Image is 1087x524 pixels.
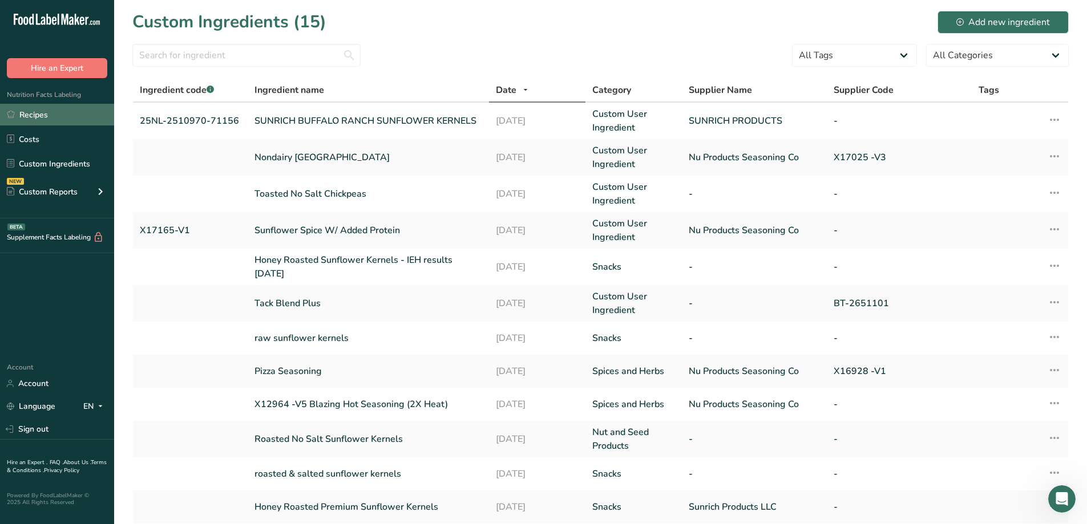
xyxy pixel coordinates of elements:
a: - [834,187,965,201]
a: SUNRICH BUFFALO RANCH SUNFLOWER KERNELS [254,114,482,128]
a: [DATE] [496,114,579,128]
a: Snacks [592,260,675,274]
a: Custom User Ingredient [592,107,675,135]
a: - [689,187,820,201]
a: Nut and Seed Products [592,425,675,453]
span: Supplier Code [834,83,894,97]
a: Spices and Herbs [592,397,675,411]
a: [DATE] [496,331,579,345]
a: - [834,331,965,345]
a: [DATE] [496,500,579,514]
h1: Custom Ingredients (15) [132,9,326,35]
a: X17025 -V3 [834,151,965,164]
a: SUNRICH PRODUCTS [689,114,820,128]
a: - [689,432,820,446]
a: Custom User Ingredient [592,290,675,317]
a: Custom User Ingredient [592,217,675,244]
a: - [834,397,965,411]
div: Custom Reports [7,186,78,198]
a: X17165-V1 [140,224,241,237]
a: - [834,500,965,514]
a: BT-2651101 [834,296,965,310]
span: Category [592,83,631,97]
a: Language [7,396,55,416]
div: NEW [7,178,24,185]
a: FAQ . [50,458,63,466]
a: roasted & salted sunflower kernels [254,467,482,481]
a: Sunrich Products LLC [689,500,820,514]
a: [DATE] [496,151,579,164]
a: About Us . [63,458,91,466]
span: Supplier Name [689,83,752,97]
a: 25NL-2510970-71156 [140,114,241,128]
a: Hire an Expert . [7,458,47,466]
a: - [689,331,820,345]
a: Nu Products Seasoning Co [689,151,820,164]
a: [DATE] [496,260,579,274]
a: [DATE] [496,224,579,237]
a: - [689,467,820,481]
a: - [834,467,965,481]
a: Nu Products Seasoning Co [689,224,820,237]
a: Nu Products Seasoning Co [689,397,820,411]
a: X16928 -V1 [834,364,965,378]
div: EN [83,400,107,413]
a: Snacks [592,467,675,481]
span: Ingredient code [140,84,214,96]
a: Privacy Policy [44,466,79,474]
a: - [834,224,965,237]
a: Snacks [592,500,675,514]
a: - [834,432,965,446]
a: [DATE] [496,397,579,411]
a: [DATE] [496,432,579,446]
div: Powered By FoodLabelMaker © 2025 All Rights Reserved [7,492,107,506]
a: X12964 -V5 Blazing Hot Seasoning (2X Heat) [254,397,482,411]
a: Honey Roasted Sunflower Kernels - IEH results [DATE] [254,253,482,281]
a: - [689,260,820,274]
a: Custom User Ingredient [592,144,675,171]
iframe: Intercom live chat [1048,485,1076,513]
span: Date [496,83,516,97]
a: [DATE] [496,296,579,310]
a: Spices and Herbs [592,364,675,378]
a: - [689,296,820,310]
a: - [834,114,965,128]
a: Nondairy [GEOGRAPHIC_DATA] [254,151,482,164]
div: BETA [7,224,25,230]
a: Toasted No Salt Chickpeas [254,187,482,201]
a: Pizza Seasoning [254,364,482,378]
a: [DATE] [496,467,579,481]
a: Snacks [592,331,675,345]
a: [DATE] [496,364,579,378]
div: Add new ingredient [956,15,1050,29]
a: - [834,260,965,274]
span: Tags [979,83,999,97]
button: Add new ingredient [938,11,1069,34]
input: Search for ingredient [132,44,361,67]
span: Ingredient name [254,83,324,97]
a: raw sunflower kernels [254,331,482,345]
a: [DATE] [496,187,579,201]
a: Nu Products Seasoning Co [689,364,820,378]
a: Honey Roasted Premium Sunflower Kernels [254,500,482,514]
a: Tack Blend Plus [254,296,482,310]
button: Hire an Expert [7,58,107,78]
a: Sunflower Spice W/ Added Protein [254,224,482,237]
a: Custom User Ingredient [592,180,675,208]
a: Roasted No Salt Sunflower Kernels [254,432,482,446]
a: Terms & Conditions . [7,458,107,474]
